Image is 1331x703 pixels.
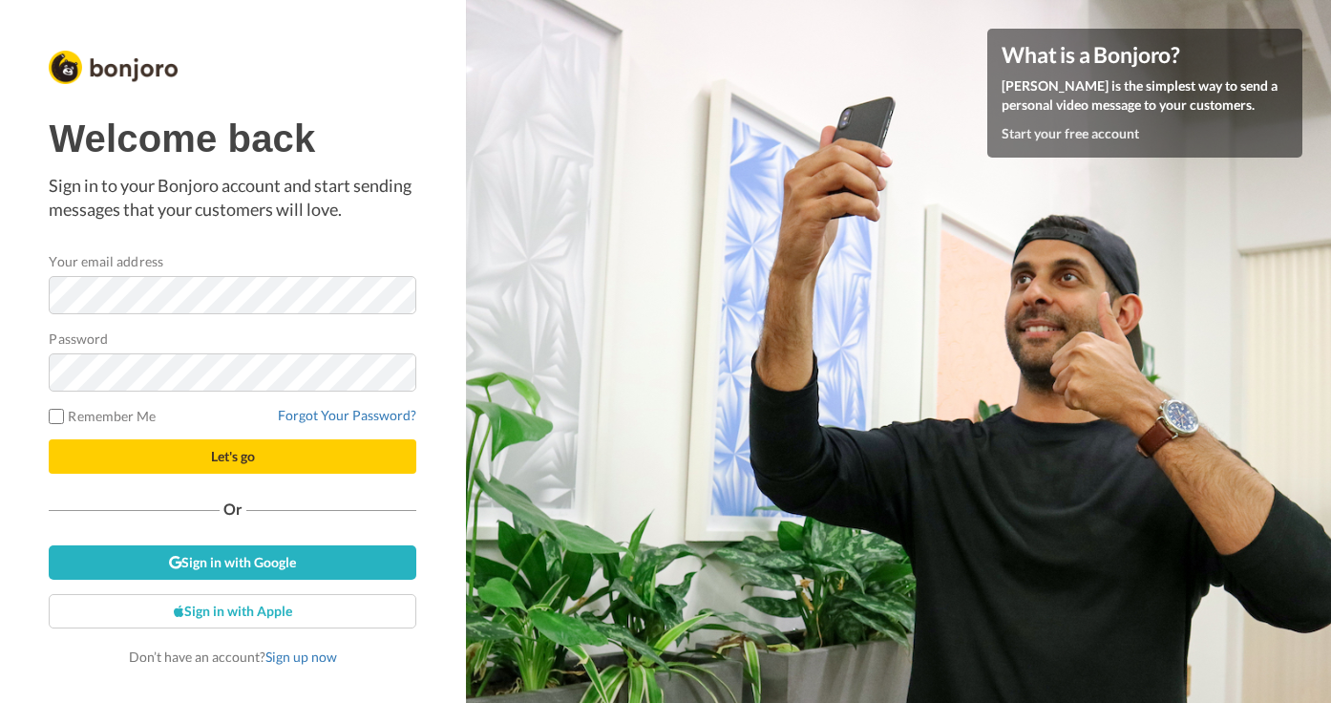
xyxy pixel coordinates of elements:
[278,407,416,423] a: Forgot Your Password?
[265,649,337,665] a: Sign up now
[211,448,255,464] span: Let's go
[49,545,416,580] a: Sign in with Google
[49,409,64,424] input: Remember Me
[49,174,416,223] p: Sign in to your Bonjoro account and start sending messages that your customers will love.
[49,439,416,474] button: Let's go
[49,251,162,271] label: Your email address
[220,502,246,516] span: Or
[1002,43,1288,67] h4: What is a Bonjoro?
[49,594,416,628] a: Sign in with Apple
[49,406,156,426] label: Remember Me
[49,329,108,349] label: Password
[49,117,416,160] h1: Welcome back
[1002,125,1139,141] a: Start your free account
[1002,76,1288,115] p: [PERSON_NAME] is the simplest way to send a personal video message to your customers.
[129,649,337,665] span: Don’t have an account?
